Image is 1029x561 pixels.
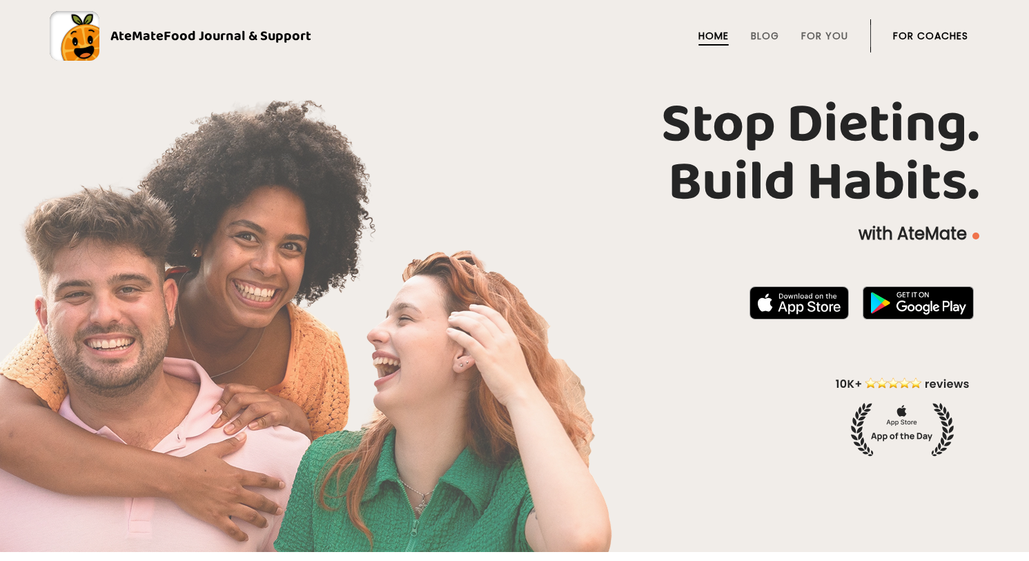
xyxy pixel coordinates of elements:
img: badge-download-apple.svg [749,286,849,319]
img: home-hero-appoftheday.png [825,375,979,456]
a: For Coaches [893,30,968,41]
div: AteMate [99,25,311,47]
h1: Stop Dieting. Build Habits. [50,96,979,212]
a: Home [698,30,729,41]
a: Blog [751,30,779,41]
p: with AteMate [50,223,979,245]
span: Food Journal & Support [164,25,311,47]
img: badge-download-google.png [863,286,974,319]
a: AteMateFood Journal & Support [50,11,979,61]
a: For You [801,30,848,41]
